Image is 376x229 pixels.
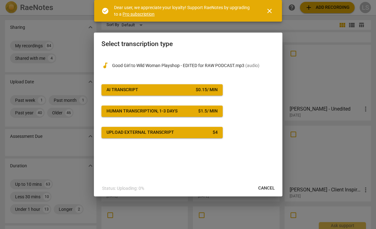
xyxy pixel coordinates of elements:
span: check_circle [101,7,109,15]
div: $ 4 [213,129,218,136]
span: Cancel [258,185,275,191]
div: AI Transcript [106,87,138,93]
div: $ 1.5 / min [198,108,218,114]
span: close [266,7,273,15]
p: Good Girl to Wild Woman Playshop - EDITED for RAW PODCAST.mp3(audio) [112,62,275,69]
div: $ 0.15 / min [196,87,218,93]
span: ( audio ) [245,63,259,68]
button: Close [262,3,277,18]
button: AI Transcript$0.15/ min [101,84,223,96]
h2: Select transcription type [101,40,275,48]
a: Pro subscription [123,12,155,17]
div: Human transcription, 1-3 days [106,108,177,114]
button: Cancel [253,183,280,194]
p: Status: Uploading: 0% [102,185,144,192]
div: Upload external transcript [106,129,174,136]
button: Upload external transcript$4 [101,127,223,138]
span: audiotrack [101,62,109,69]
button: Human transcription, 1-3 days$1.5/ min [101,106,223,117]
div: Dear user, we appreciate your loyalty! Support RaeNotes by upgrading to a [114,4,254,17]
